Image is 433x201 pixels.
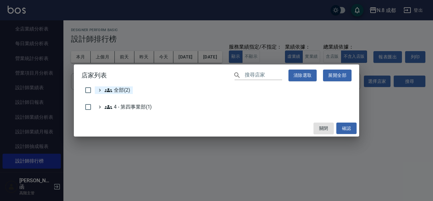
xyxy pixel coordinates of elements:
[323,70,352,81] button: 展開全部
[288,70,317,81] button: 清除選取
[105,86,130,94] span: 全部(2)
[74,64,359,86] h2: 店家列表
[245,71,282,80] input: 搜尋店家
[336,123,357,134] button: 確認
[105,103,152,111] span: 4 - 第四事業部(1)
[313,123,334,134] button: 關閉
